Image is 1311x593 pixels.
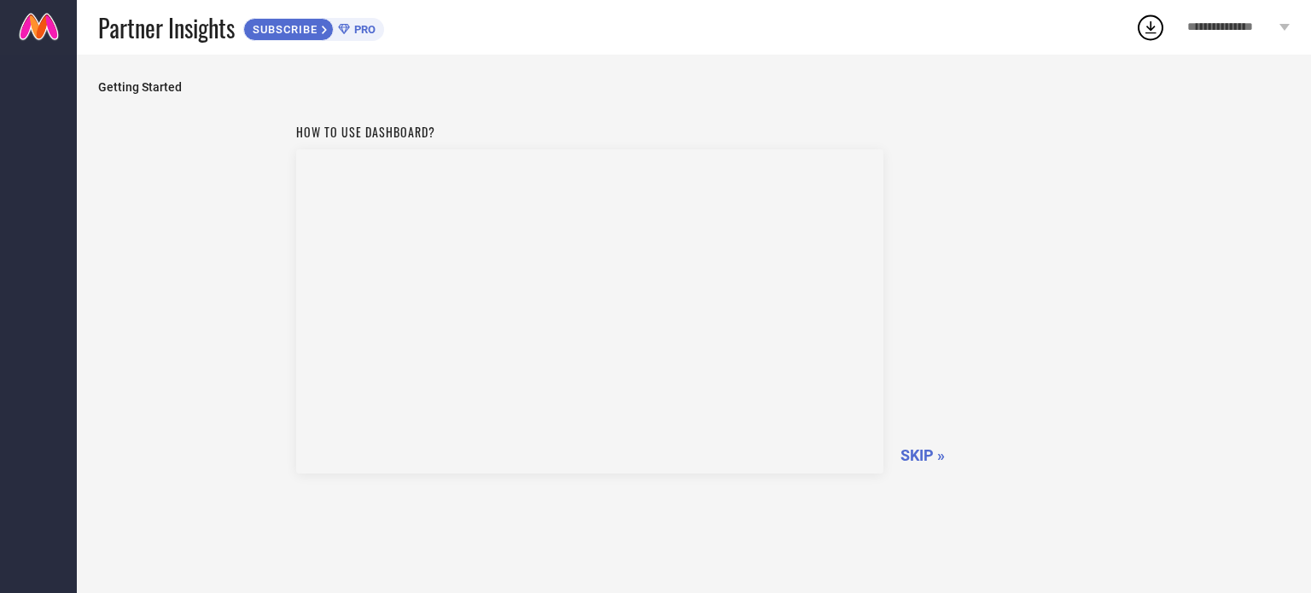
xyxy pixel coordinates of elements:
[296,123,883,141] h1: How to use dashboard?
[98,80,1290,94] span: Getting Started
[1135,12,1166,43] div: Open download list
[296,149,883,474] iframe: Workspace Section
[243,14,384,41] a: SUBSCRIBEPRO
[98,10,235,45] span: Partner Insights
[900,446,945,464] span: SKIP »
[244,23,322,36] span: SUBSCRIBE
[350,23,376,36] span: PRO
